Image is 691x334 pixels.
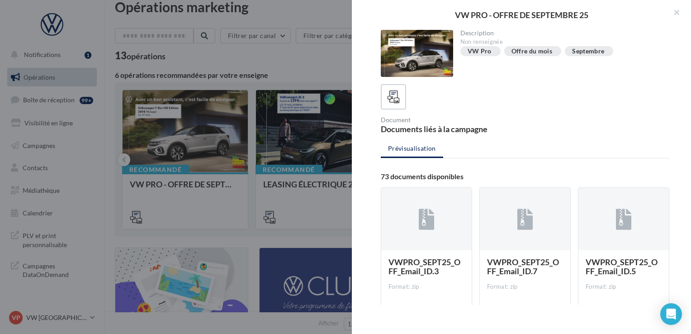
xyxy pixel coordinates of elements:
div: Format: zip [586,283,662,291]
div: Format: zip [487,283,563,291]
div: Format: zip [388,283,464,291]
div: Non renseignée [460,38,663,46]
div: VW Pro [468,48,492,55]
div: Septembre [572,48,604,55]
span: VWPRO_SEPT25_OFF_Email_ID.5 [586,257,658,276]
div: Documents liés à la campagne [381,125,521,133]
div: Offre du mois [511,48,553,55]
span: VWPRO_SEPT25_OFF_Email_ID.7 [487,257,559,276]
div: Document [381,117,521,123]
div: Description [460,30,663,36]
div: VW PRO - OFFRE DE SEPTEMBRE 25 [366,11,677,19]
span: VWPRO_SEPT25_OFF_Email_ID.3 [388,257,460,276]
div: 73 documents disponibles [381,173,669,180]
div: Open Intercom Messenger [660,303,682,325]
